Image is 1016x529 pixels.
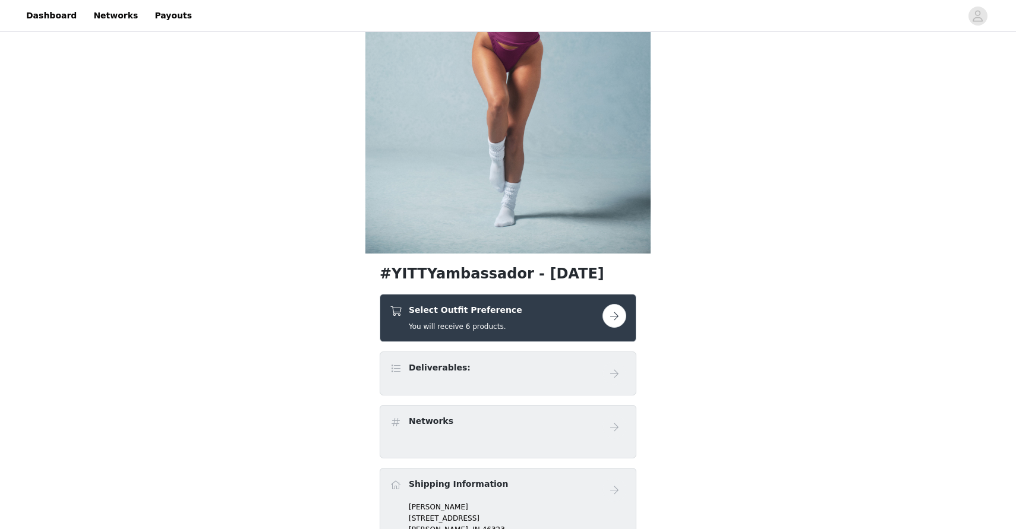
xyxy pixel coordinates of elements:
[380,405,636,458] div: Networks
[380,351,636,395] div: Deliverables:
[380,263,636,284] h1: #YITTYambassador - [DATE]
[409,362,471,374] h4: Deliverables:
[972,7,983,26] div: avatar
[86,2,145,29] a: Networks
[409,415,453,427] h4: Networks
[147,2,199,29] a: Payouts
[409,321,522,332] h5: You will receive 6 products.
[409,513,626,524] p: [STREET_ADDRESS]
[409,502,626,512] p: [PERSON_NAME]
[409,304,522,316] h4: Select Outfit Preference
[409,478,508,490] h4: Shipping Information
[380,294,636,342] div: Select Outfit Preference
[19,2,84,29] a: Dashboard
